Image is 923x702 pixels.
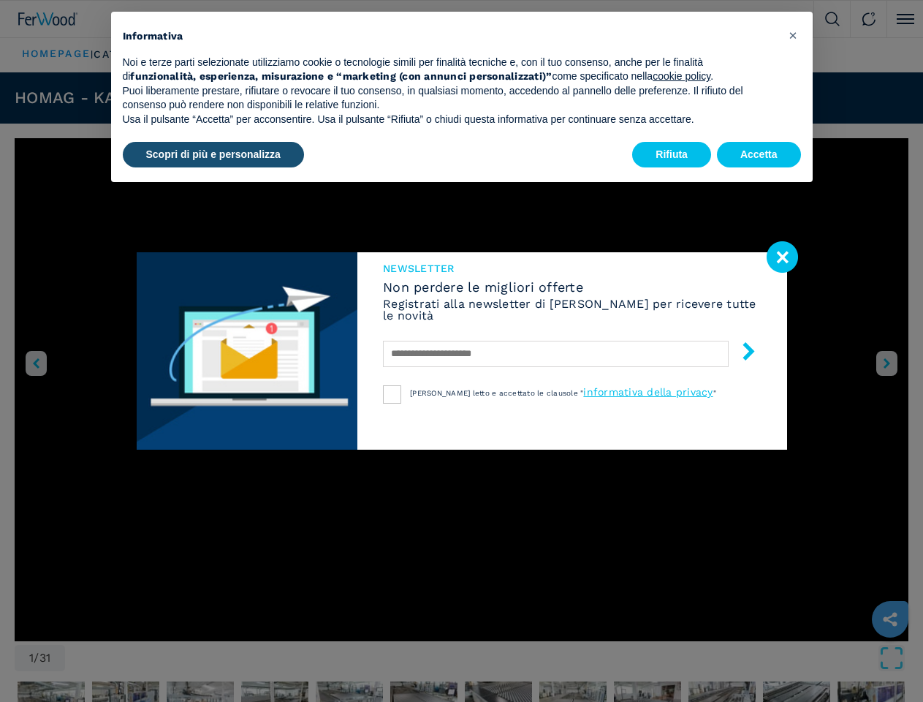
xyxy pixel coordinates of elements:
span: Non perdere le migliori offerte [383,281,761,294]
button: Rifiuta [632,142,711,168]
strong: funzionalità, esperienza, misurazione e “marketing (con annunci personalizzati)” [130,70,552,82]
button: submit-button [725,336,758,371]
img: Newsletter image [137,252,358,450]
span: NEWSLETTER [383,263,761,273]
h2: Informativa [123,29,778,44]
p: Puoi liberamente prestare, rifiutare o revocare il tuo consenso, in qualsiasi momento, accedendo ... [123,84,778,113]
span: [PERSON_NAME] letto e accettato le clausole " [410,389,583,397]
a: cookie policy [653,70,710,82]
button: Chiudi questa informativa [782,23,805,47]
h6: Registrati alla newsletter di [PERSON_NAME] per ricevere tutte le novità [383,298,761,322]
span: " [713,389,716,397]
button: Scopri di più e personalizza [123,142,304,168]
p: Noi e terze parti selezionate utilizziamo cookie o tecnologie simili per finalità tecniche e, con... [123,56,778,84]
button: Accetta [717,142,801,168]
p: Usa il pulsante “Accetta” per acconsentire. Usa il pulsante “Rifiuta” o chiudi questa informativa... [123,113,778,127]
a: informativa della privacy [583,386,713,398]
span: × [789,26,797,44]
